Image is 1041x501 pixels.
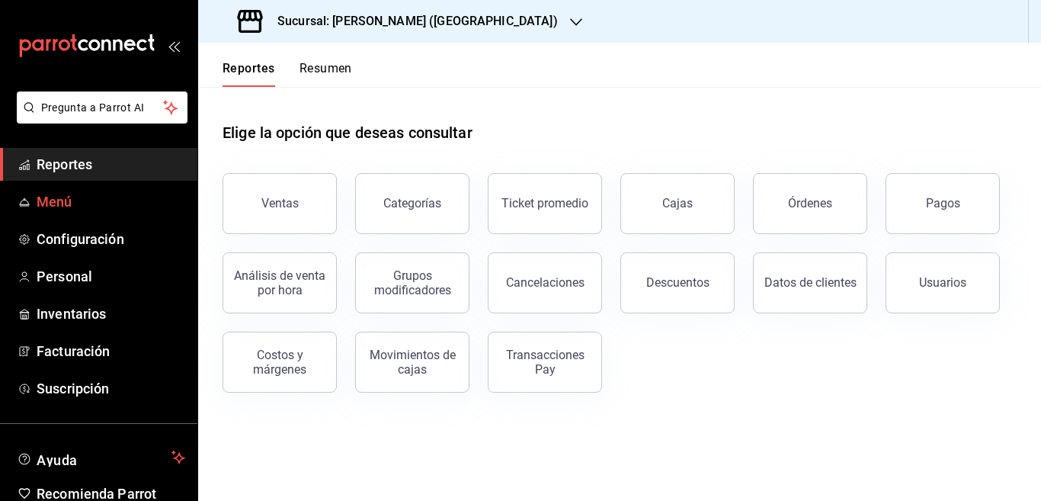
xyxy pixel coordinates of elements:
[926,196,960,210] div: Pagos
[620,252,735,313] button: Descuentos
[620,173,735,234] button: Cajas
[232,268,327,297] div: Análisis de venta por hora
[498,348,592,377] div: Transacciones Pay
[37,378,185,399] span: Suscripción
[488,252,602,313] button: Cancelaciones
[41,100,164,116] span: Pregunta a Parrot AI
[223,61,352,87] div: navigation tabs
[501,196,588,210] div: Ticket promedio
[37,229,185,249] span: Configuración
[753,173,867,234] button: Órdenes
[37,266,185,287] span: Personal
[299,61,352,87] button: Resumen
[383,196,441,210] div: Categorías
[37,191,185,212] span: Menú
[223,121,472,144] h1: Elige la opción que deseas consultar
[355,173,469,234] button: Categorías
[37,154,185,175] span: Reportes
[764,275,857,290] div: Datos de clientes
[223,252,337,313] button: Análisis de venta por hora
[17,92,187,124] button: Pregunta a Parrot AI
[886,173,1000,234] button: Pagos
[261,196,299,210] div: Ventas
[886,252,1000,313] button: Usuarios
[646,275,709,290] div: Descuentos
[168,40,180,52] button: open_drawer_menu
[506,275,585,290] div: Cancelaciones
[365,268,460,297] div: Grupos modificadores
[37,341,185,361] span: Facturación
[37,303,185,324] span: Inventarios
[788,196,832,210] div: Órdenes
[919,275,966,290] div: Usuarios
[488,173,602,234] button: Ticket promedio
[662,196,693,210] div: Cajas
[11,111,187,127] a: Pregunta a Parrot AI
[37,448,165,467] span: Ayuda
[223,173,337,234] button: Ventas
[232,348,327,377] div: Costos y márgenes
[355,252,469,313] button: Grupos modificadores
[365,348,460,377] div: Movimientos de cajas
[355,332,469,393] button: Movimientos de cajas
[753,252,867,313] button: Datos de clientes
[265,12,558,31] h3: Sucursal: [PERSON_NAME] ([GEOGRAPHIC_DATA])
[223,332,337,393] button: Costos y márgenes
[488,332,602,393] button: Transacciones Pay
[223,61,275,87] button: Reportes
